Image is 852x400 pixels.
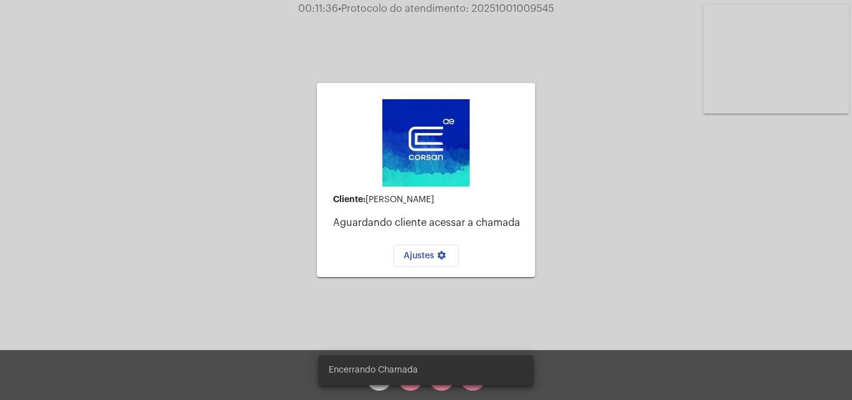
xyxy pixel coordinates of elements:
[329,364,418,376] span: Encerrando Chamada
[338,4,554,14] span: Protocolo do atendimento: 20251001009545
[434,250,449,265] mat-icon: settings
[298,4,338,14] span: 00:11:36
[382,99,470,187] img: d4669ae0-8c07-2337-4f67-34b0df7f5ae4.jpeg
[394,245,459,267] button: Ajustes
[333,195,365,203] strong: Cliente:
[333,217,525,228] p: Aguardando cliente acessar a chamada
[333,195,525,205] div: [PERSON_NAME]
[404,251,449,260] span: Ajustes
[338,4,341,14] span: •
